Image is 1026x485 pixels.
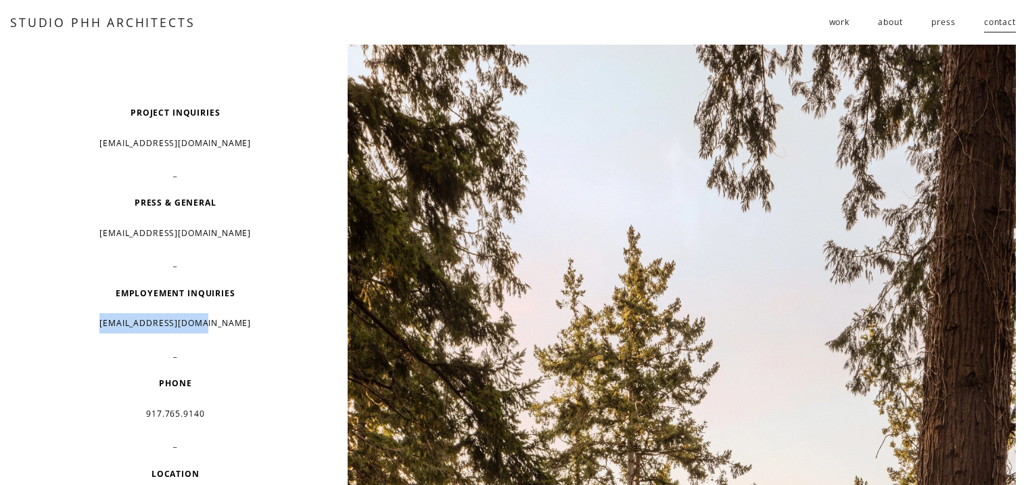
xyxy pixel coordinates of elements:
[116,287,235,299] strong: EMPLOYEMENT INQUIRIES
[878,11,902,34] a: about
[135,197,216,208] strong: PRESS & GENERAL
[159,377,191,389] strong: PHONE
[10,14,195,30] a: STUDIO PHH ARCHITECTS
[931,11,955,34] a: press
[131,107,220,118] strong: PROJECT INQUIRIES
[53,404,298,424] p: 917.765.9140
[53,313,298,333] p: [EMAIL_ADDRESS][DOMAIN_NAME]
[829,11,849,34] a: folder dropdown
[53,133,298,154] p: [EMAIL_ADDRESS][DOMAIN_NAME]
[53,253,298,273] p: _
[53,434,298,454] p: _
[151,468,200,480] strong: LOCATION
[53,163,298,183] p: _
[53,344,298,364] p: _
[53,223,298,244] p: [EMAIL_ADDRESS][DOMAIN_NAME]
[984,11,1016,34] a: contact
[829,12,849,32] span: work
